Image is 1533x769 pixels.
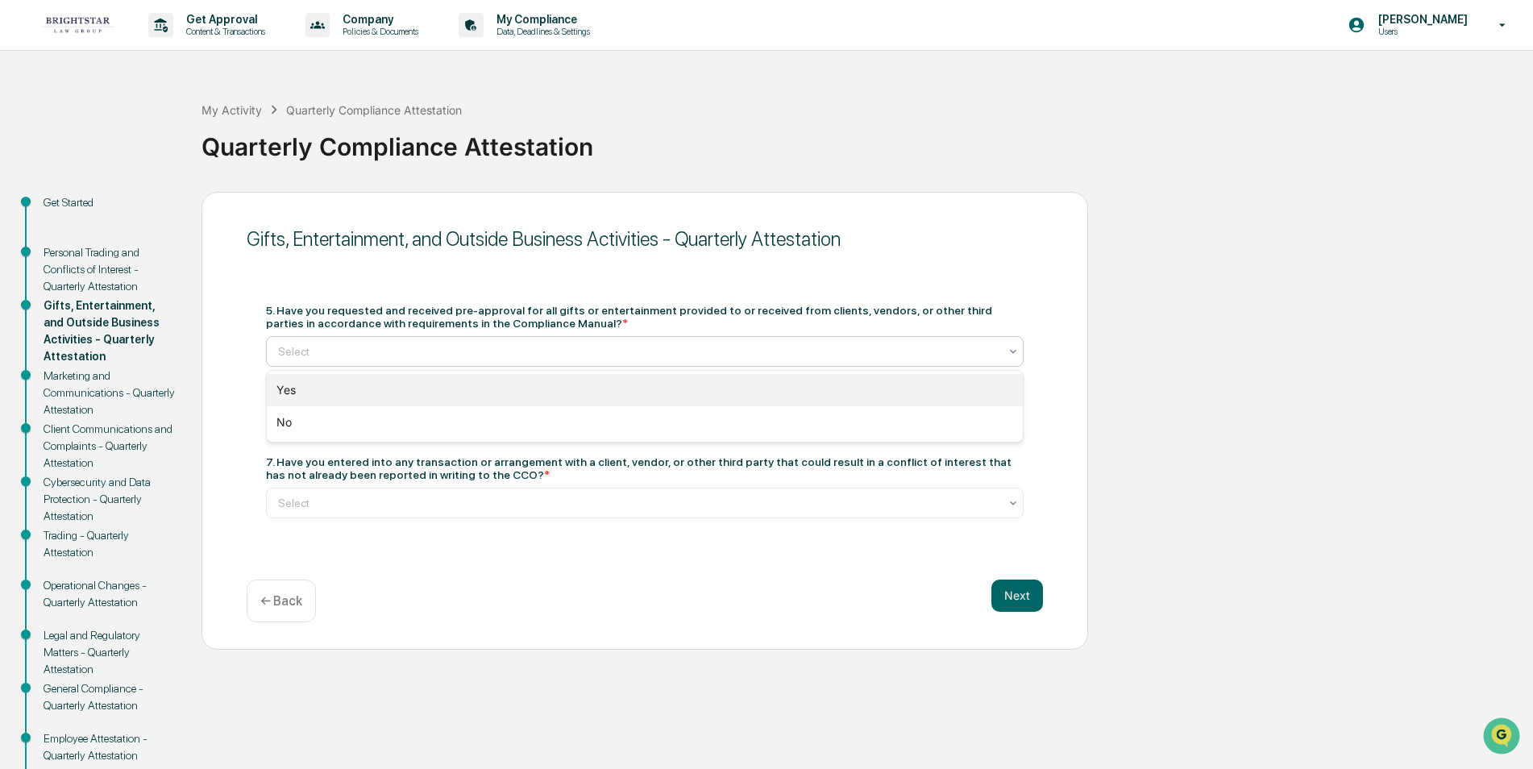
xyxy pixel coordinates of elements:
[44,421,176,472] div: Client Communications and Complaints - Quarterly Attestation
[133,203,200,219] span: Attestations
[55,123,264,139] div: Start new chat
[266,304,1024,330] div: 5. Have you requested and received pre-approval for all gifts or entertainment provided to or rec...
[286,103,462,117] div: Quarterly Compliance Attestation
[267,374,1023,406] div: Yes
[484,26,598,37] p: Data, Deadlines & Settings
[274,128,293,148] button: Start new chat
[44,577,176,611] div: Operational Changes - Quarterly Attestation
[44,474,176,525] div: Cybersecurity and Data Protection - Quarterly Attestation
[266,455,1024,481] div: 7. Have you entered into any transaction or arrangement with a client, vendor, or other third par...
[32,234,102,250] span: Data Lookup
[39,16,116,34] img: logo
[16,34,293,60] p: How can we help?
[201,119,1525,161] div: Quarterly Compliance Attestation
[44,244,176,295] div: Personal Trading and Conflicts of Interest - Quarterly Attestation
[44,194,176,211] div: Get Started
[117,205,130,218] div: 🗄️
[44,627,176,678] div: Legal and Regulatory Matters - Quarterly Attestation
[260,593,302,609] p: ← Back
[10,197,110,226] a: 🖐️Preclearance
[247,227,1043,251] div: Gifts, Entertainment, and Outside Business Activities - Quarterly Attestation
[44,368,176,418] div: Marketing and Communications - Quarterly Attestation
[1365,26,1476,37] p: Users
[1365,13,1476,26] p: [PERSON_NAME]
[991,580,1043,612] button: Next
[16,123,45,152] img: 1746055101610-c473b297-6a78-478c-a979-82029cc54cd1
[114,272,195,285] a: Powered byPylon
[44,297,176,365] div: Gifts, Entertainment, and Outside Business Activities - Quarterly Attestation
[484,13,598,26] p: My Compliance
[160,273,195,285] span: Pylon
[32,203,104,219] span: Preclearance
[173,26,273,37] p: Content & Transactions
[44,527,176,561] div: Trading - Quarterly Attestation
[1481,716,1525,759] iframe: Open customer support
[55,139,204,152] div: We're available if you need us!
[16,205,29,218] div: 🖐️
[330,26,426,37] p: Policies & Documents
[44,730,176,764] div: Employee Attestation - Quarterly Attestation
[44,680,176,714] div: General Compliance - Quarterly Attestation
[267,406,1023,439] div: No
[330,13,426,26] p: Company
[10,227,108,256] a: 🔎Data Lookup
[173,13,273,26] p: Get Approval
[16,235,29,248] div: 🔎
[201,103,262,117] div: My Activity
[110,197,206,226] a: 🗄️Attestations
